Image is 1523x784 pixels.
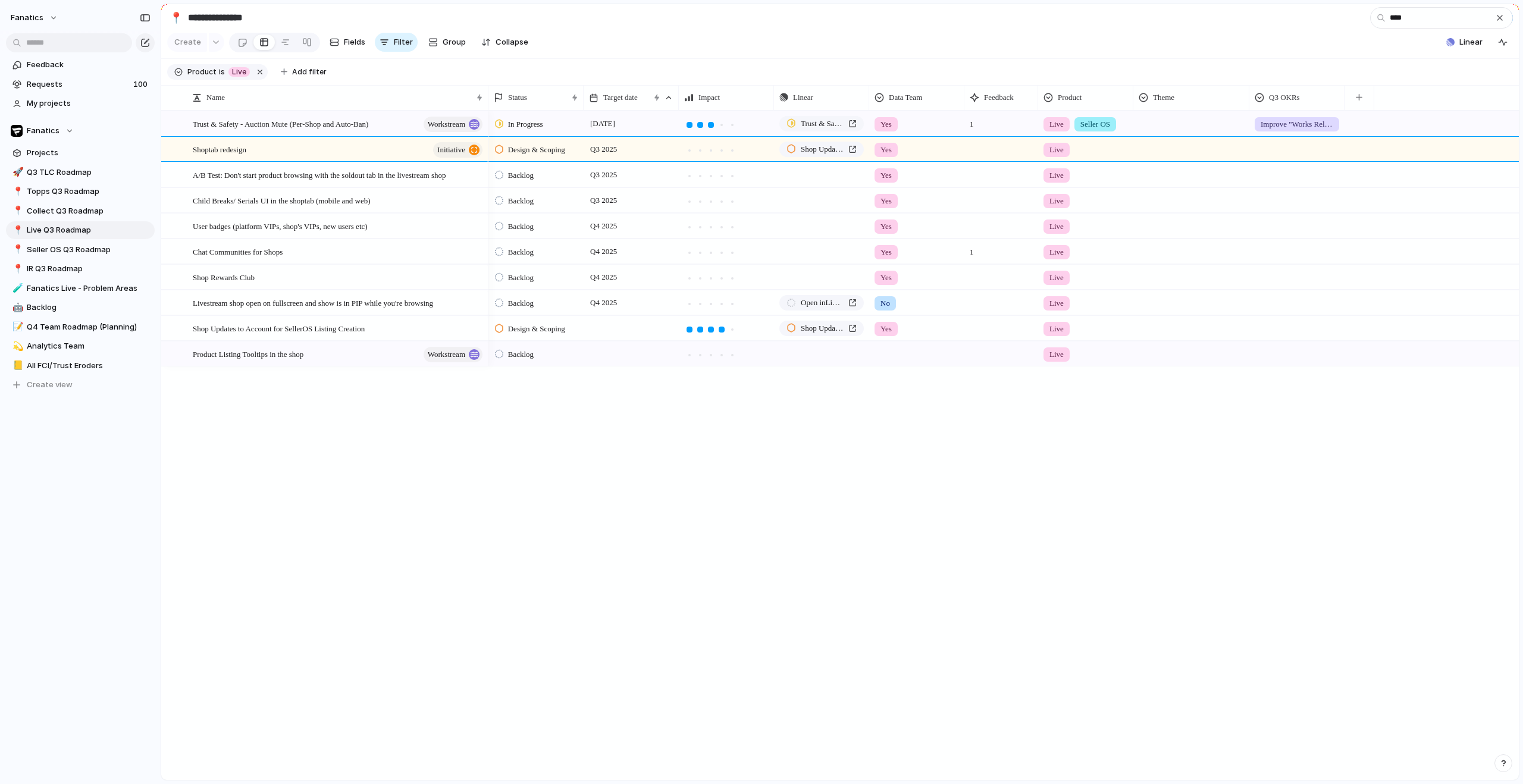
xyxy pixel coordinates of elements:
span: Fields [344,36,365,48]
a: 📍Topps Q3 Roadmap [6,183,155,200]
button: is [217,65,227,79]
a: 📍IR Q3 Roadmap [6,260,155,278]
a: 📍Live Q3 Roadmap [6,221,155,239]
span: Linear [1459,36,1483,48]
button: Collapse [477,33,533,52]
span: Live [232,67,246,77]
span: Product [187,67,217,77]
button: 🚀 [11,167,23,178]
span: Trust & Safety - Auction Mute (Per-Shop and Auto-Ban) [193,117,368,130]
button: 📍 [11,244,23,256]
span: Q3 TLC Roadmap [27,167,151,178]
button: 📒 [11,360,23,372]
button: Linear [1441,33,1487,51]
a: My projects [6,95,155,112]
a: 🚀Q3 TLC Roadmap [6,164,155,181]
span: Product Listing Tooltips in the shop [193,347,303,360]
span: Feedback [27,59,151,71]
button: Fanatics [6,122,155,140]
a: 📝Q4 Team Roadmap (Planning) [6,318,155,336]
a: 💫Analytics Team [6,337,155,355]
span: Name [206,92,225,104]
span: Analytics Team [27,340,151,352]
div: 🧪 [12,281,21,295]
div: 📒 [12,359,21,372]
button: 📝 [11,321,23,333]
div: 📍 [12,204,21,218]
span: Q4 Team Roadmap (Planning) [27,321,151,333]
span: Add filter [292,67,327,77]
span: fanatics [11,12,43,24]
span: Group [443,36,466,48]
button: Add filter [274,64,334,80]
div: 🚀 [12,165,21,179]
span: Shop Rewards Club [193,270,255,284]
span: Projects [27,147,151,159]
span: My projects [27,98,151,109]
span: Requests [27,79,130,90]
a: 📍Collect Q3 Roadmap [6,202,155,220]
span: Seller OS Q3 Roadmap [27,244,151,256]
button: 📍 [11,186,23,197]
span: Shop Updates to Account for SellerOS Listing Creation [193,321,365,335]
a: Projects [6,144,155,162]
div: 📝 [12,320,21,334]
a: 🧪Fanatics Live - Problem Areas [6,280,155,297]
button: Create view [6,376,155,394]
div: 🤖 [12,301,21,315]
div: 💫 [12,340,21,353]
span: All FCI/Trust Eroders [27,360,151,372]
span: Child Breaks/ Serials UI in the shoptab (mobile and web) [193,193,371,207]
span: User badges (platform VIPs, shop's VIPs, new users etc) [193,219,368,233]
div: 📍 [12,224,21,237]
span: Create view [27,379,73,391]
button: 💫 [11,340,23,352]
span: Fanatics Live - Problem Areas [27,283,151,294]
div: 📍 [12,185,21,199]
button: Fields [325,33,370,52]
div: 📍 [12,243,21,256]
a: 🤖Backlog [6,299,155,316]
button: 📍 [167,8,186,27]
span: 100 [133,79,150,90]
button: 🤖 [11,302,23,313]
a: Requests100 [6,76,155,93]
span: Fanatics [27,125,59,137]
button: fanatics [5,8,64,27]
div: 📍 [170,10,183,26]
span: Collapse [496,36,528,48]
button: Filter [375,33,418,52]
span: IR Q3 Roadmap [27,263,151,275]
div: 📍 [12,262,21,276]
a: Feedback [6,56,155,74]
a: 📒All FCI/Trust Eroders [6,357,155,375]
span: Live Q3 Roadmap [27,224,151,236]
span: Filter [394,36,413,48]
button: Live [226,65,252,79]
span: Chat Communities for Shops [193,244,283,258]
button: 🧪 [11,283,23,294]
span: Backlog [27,302,151,313]
a: 📍Seller OS Q3 Roadmap [6,241,155,259]
button: 📍 [11,224,23,236]
span: Shoptab redesign [193,142,246,156]
span: Topps Q3 Roadmap [27,186,151,197]
button: 📍 [11,205,23,217]
button: Group [422,33,472,52]
button: 📍 [11,263,23,275]
span: is [219,67,225,77]
span: Collect Q3 Roadmap [27,205,151,217]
